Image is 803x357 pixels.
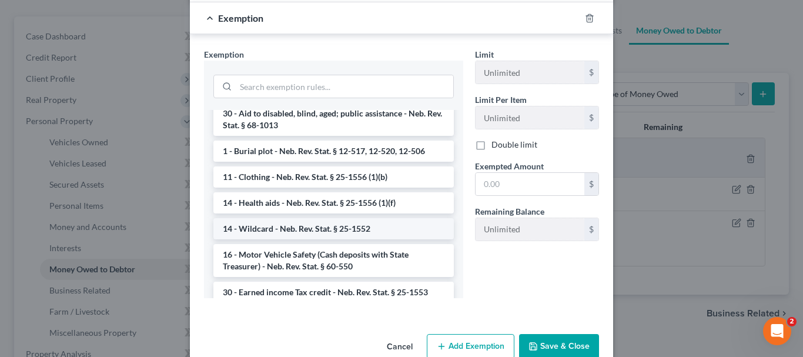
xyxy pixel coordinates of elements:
[475,205,544,218] label: Remaining Balance
[584,61,598,84] div: $
[218,12,263,24] span: Exemption
[491,139,537,151] label: Double limit
[213,166,454,188] li: 11 - Clothing - Neb. Rev. Stat. § 25-1556 (1)(b)
[584,218,598,241] div: $
[476,106,584,129] input: --
[213,244,454,277] li: 16 - Motor Vehicle Safety (Cash deposits with State Treasurer) - Neb. Rev. Stat. § 60-550
[204,49,244,59] span: Exemption
[213,282,454,303] li: 30 - Earned income Tax credit - Neb. Rev. Stat. § 25-1553
[584,106,598,129] div: $
[476,173,584,195] input: 0.00
[213,103,454,136] li: 30 - Aid to disabled, blind, aged; public assistance - Neb. Rev. Stat. § 68-1013
[475,161,544,171] span: Exempted Amount
[213,192,454,213] li: 14 - Health aids - Neb. Rev. Stat. § 25-1556 (1)(f)
[236,75,453,98] input: Search exemption rules...
[584,173,598,195] div: $
[763,317,791,345] iframe: Intercom live chat
[787,317,797,326] span: 2
[476,218,584,241] input: --
[213,141,454,162] li: 1 - Burial plot - Neb. Rev. Stat. § 12-517, 12-520, 12-506
[213,218,454,239] li: 14 - Wildcard - Neb. Rev. Stat. § 25-1552
[475,94,527,106] label: Limit Per Item
[476,61,584,84] input: --
[475,49,494,59] span: Limit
